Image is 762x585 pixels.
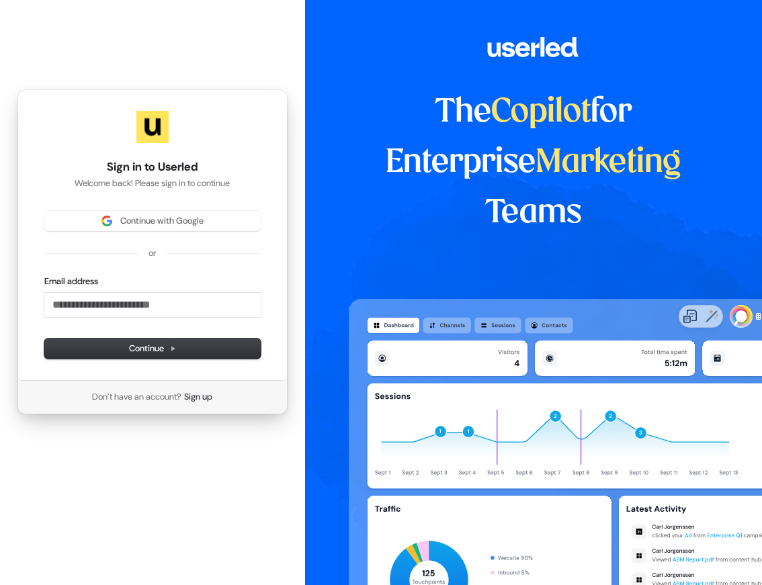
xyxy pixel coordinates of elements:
h1: Sign in to Userled [44,159,261,175]
a: Sign up [184,391,212,403]
span: Copilot [491,97,591,128]
button: Continue [44,339,261,359]
img: Sign in with Google [101,216,112,226]
p: Welcome back! Please sign in to continue [44,177,261,189]
span: Continue with Google [120,215,204,227]
p: or [149,247,156,259]
span: Continue [129,343,176,355]
label: Email address [44,275,98,287]
span: Marketing [536,147,681,179]
h1: The for Enterprise Teams [349,87,718,238]
img: Userled [136,111,169,143]
button: Sign in with GoogleContinue with Google [44,211,261,231]
span: Don’t have an account? [92,391,181,403]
